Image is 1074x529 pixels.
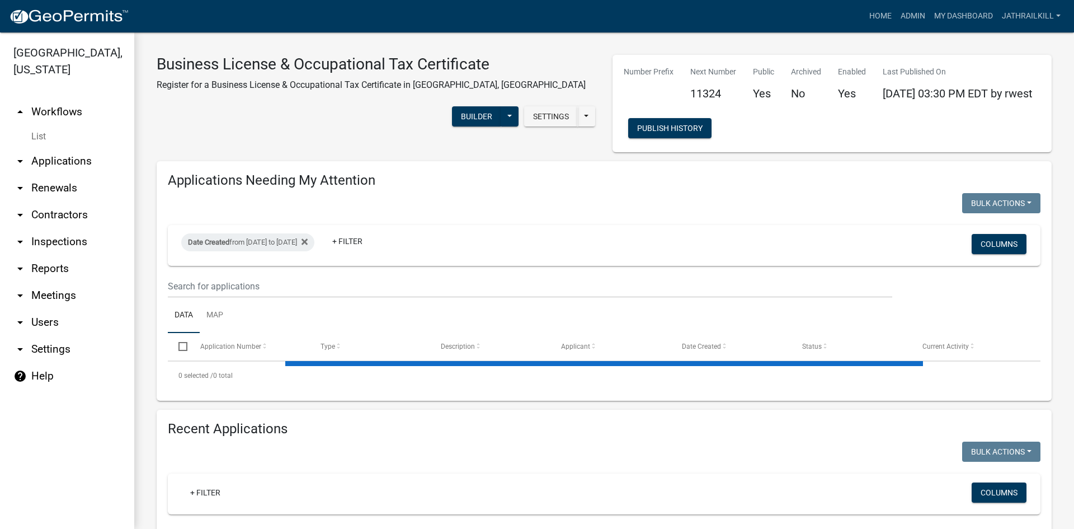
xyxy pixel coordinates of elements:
[624,66,673,78] p: Number Prefix
[441,343,475,350] span: Description
[912,333,1032,360] datatable-header-cell: Current Activity
[628,125,712,134] wm-modal-confirm: Workflow Publish History
[865,6,896,27] a: Home
[181,233,314,251] div: from [DATE] to [DATE]
[310,333,430,360] datatable-header-cell: Type
[189,333,309,360] datatable-header-cell: Application Number
[168,298,200,334] a: Data
[671,333,791,360] datatable-header-cell: Date Created
[157,55,586,74] h3: Business License & Occupational Tax Certificate
[323,231,371,251] a: + Filter
[157,78,586,92] p: Register for a Business License & Occupational Tax Certificate in [GEOGRAPHIC_DATA], [GEOGRAPHIC_...
[13,235,27,249] i: arrow_drop_down
[13,181,27,195] i: arrow_drop_down
[430,333,550,360] datatable-header-cell: Description
[168,172,1040,189] h4: Applications Needing My Attention
[883,87,1033,100] span: [DATE] 03:30 PM EDT by rwest
[753,66,774,78] p: Public
[838,66,866,78] p: Enabled
[791,66,821,78] p: Archived
[168,333,189,360] datatable-header-cell: Select
[13,343,27,356] i: arrow_drop_down
[13,289,27,302] i: arrow_drop_down
[181,483,229,503] a: + Filter
[972,234,1026,254] button: Columns
[13,208,27,222] i: arrow_drop_down
[753,87,774,100] h5: Yes
[200,298,230,334] a: Map
[682,343,721,350] span: Date Created
[168,275,892,298] input: Search for applications
[792,333,912,360] datatable-header-cell: Status
[962,193,1040,213] button: Bulk Actions
[561,343,590,350] span: Applicant
[883,66,1033,78] p: Last Published On
[13,369,27,383] i: help
[791,87,821,100] h5: No
[13,105,27,119] i: arrow_drop_up
[452,106,501,127] button: Builder
[550,333,671,360] datatable-header-cell: Applicant
[690,87,736,100] h5: 11324
[188,238,229,246] span: Date Created
[13,316,27,329] i: arrow_drop_down
[13,155,27,168] i: arrow_drop_down
[896,6,930,27] a: Admin
[972,483,1026,503] button: Columns
[838,87,866,100] h5: Yes
[200,343,261,350] span: Application Number
[13,262,27,275] i: arrow_drop_down
[690,66,736,78] p: Next Number
[524,106,578,127] button: Settings
[962,442,1040,462] button: Bulk Actions
[168,421,1040,437] h4: Recent Applications
[922,343,969,350] span: Current Activity
[178,372,213,380] span: 0 selected /
[628,118,712,138] button: Publish History
[997,6,1065,27] a: Jathrailkill
[168,362,1040,390] div: 0 total
[802,343,822,350] span: Status
[321,343,335,350] span: Type
[930,6,997,27] a: My Dashboard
